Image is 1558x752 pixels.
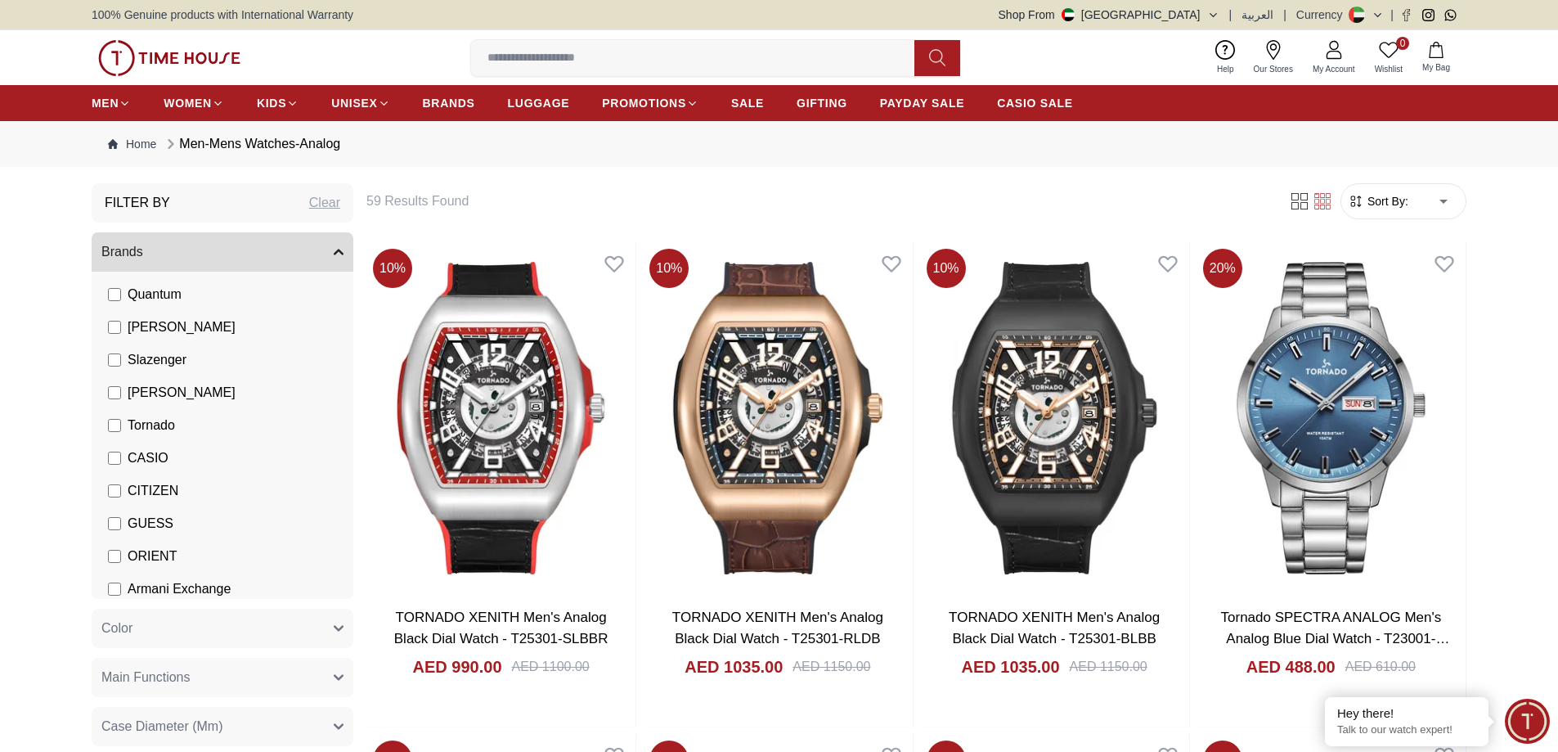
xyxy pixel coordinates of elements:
[257,88,299,118] a: KIDS
[423,88,475,118] a: BRANDS
[92,609,353,648] button: Color
[1337,705,1476,722] div: Hey there!
[92,658,353,697] button: Main Functions
[508,88,570,118] a: LUGGAGE
[98,40,240,76] img: ...
[128,448,168,468] span: CASIO
[108,288,121,301] input: Quantum
[413,655,502,678] h4: AED 990.00
[685,655,783,678] h4: AED 1035.00
[128,317,236,337] span: [PERSON_NAME]
[1296,7,1349,23] div: Currency
[508,95,570,111] span: LUGGAGE
[366,242,635,594] img: TORNADO XENITH Men's Analog Black Dial Watch - T25301-SLBBR
[128,481,178,501] span: CITIZEN
[1244,37,1303,79] a: Our Stores
[999,7,1219,23] button: Shop From[GEOGRAPHIC_DATA]
[92,232,353,272] button: Brands
[880,95,964,111] span: PAYDAY SALE
[880,88,964,118] a: PAYDAY SALE
[128,514,173,534] span: GUESS
[1197,242,1466,594] img: Tornado SPECTRA ANALOG Men's Analog Blue Dial Watch - T23001-SBSL
[108,136,156,152] a: Home
[105,193,170,213] h3: Filter By
[128,383,236,403] span: [PERSON_NAME]
[602,95,686,111] span: PROMOTIONS
[1062,8,1075,21] img: United Arab Emirates
[366,191,1268,211] h6: 59 Results Found
[108,321,121,334] input: [PERSON_NAME]
[1241,7,1273,23] button: العربية
[101,242,143,262] span: Brands
[101,619,132,638] span: Color
[1203,249,1242,288] span: 20 %
[1390,7,1394,23] span: |
[92,707,353,746] button: Case Diameter (Mm)
[128,547,177,566] span: ORIENT
[128,285,182,304] span: Quantum
[92,7,353,23] span: 100% Genuine products with International Warranty
[792,657,870,677] div: AED 1150.00
[108,550,121,563] input: ORIENT
[643,242,912,594] img: TORNADO XENITH Men's Analog Black Dial Watch - T25301-RLDB
[1368,63,1409,75] span: Wishlist
[108,452,121,465] input: CASIO
[1396,37,1409,50] span: 0
[672,610,883,646] a: TORNADO XENITH Men's Analog Black Dial Watch - T25301-RLDB
[92,88,131,118] a: MEN
[997,88,1073,118] a: CASIO SALE
[949,610,1160,646] a: TORNADO XENITH Men's Analog Black Dial Watch - T25301-BLBB
[602,88,698,118] a: PROMOTIONS
[92,121,1466,167] nav: Breadcrumb
[163,134,340,154] div: Men-Mens Watches-Analog
[1345,657,1416,677] div: AED 610.00
[961,655,1059,678] h4: AED 1035.00
[108,353,121,367] input: Slazenger
[797,95,847,111] span: GIFTING
[1505,699,1550,744] div: Chat Widget
[1070,657,1147,677] div: AED 1150.00
[1416,61,1457,74] span: My Bag
[101,668,191,687] span: Main Functions
[1229,7,1232,23] span: |
[1207,37,1244,79] a: Help
[1422,9,1435,21] a: Instagram
[1247,63,1300,75] span: Our Stores
[1412,38,1460,77] button: My Bag
[1306,63,1362,75] span: My Account
[101,717,222,736] span: Case Diameter (Mm)
[731,88,764,118] a: SALE
[108,517,121,530] input: GUESS
[1221,610,1450,667] a: Tornado SPECTRA ANALOG Men's Analog Blue Dial Watch - T23001-SBSL
[997,95,1073,111] span: CASIO SALE
[1364,193,1408,209] span: Sort By:
[1400,9,1412,21] a: Facebook
[649,249,689,288] span: 10 %
[108,419,121,432] input: Tornado
[1246,655,1336,678] h4: AED 488.00
[731,95,764,111] span: SALE
[1365,37,1412,79] a: 0Wishlist
[108,386,121,399] input: [PERSON_NAME]
[797,88,847,118] a: GIFTING
[1348,193,1408,209] button: Sort By:
[373,249,412,288] span: 10 %
[920,242,1189,594] img: TORNADO XENITH Men's Analog Black Dial Watch - T25301-BLBB
[331,88,389,118] a: UNISEX
[108,484,121,498] input: CITIZEN
[1283,7,1286,23] span: |
[164,88,224,118] a: WOMEN
[309,193,340,213] div: Clear
[128,416,175,435] span: Tornado
[128,579,231,599] span: Armani Exchange
[1210,63,1241,75] span: Help
[257,95,286,111] span: KIDS
[164,95,212,111] span: WOMEN
[1337,723,1476,737] p: Talk to our watch expert!
[927,249,966,288] span: 10 %
[1444,9,1457,21] a: Whatsapp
